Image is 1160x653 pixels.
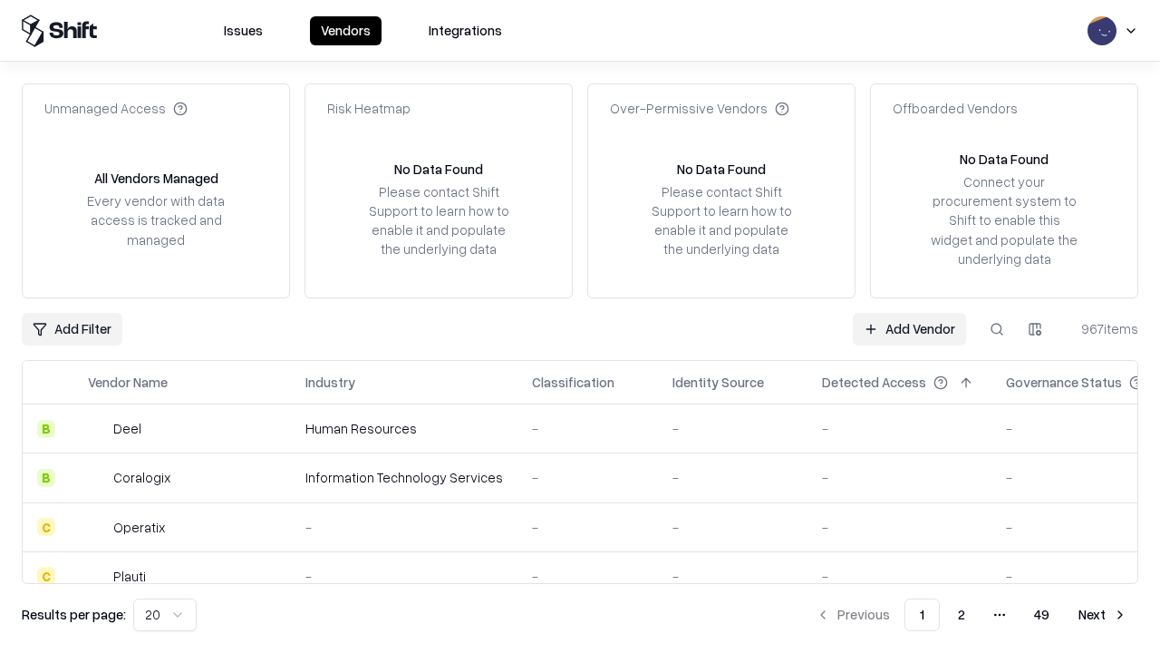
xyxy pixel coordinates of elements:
[893,99,1018,118] div: Offboarded Vendors
[81,191,231,249] div: Every vendor with data access is tracked and managed
[532,419,643,438] div: -
[113,468,170,487] div: Coralogix
[94,169,218,188] div: All Vendors Managed
[305,567,503,586] div: -
[610,99,789,118] div: Over-Permissive Vendors
[37,518,55,536] div: C
[532,567,643,586] div: -
[37,469,55,487] div: B
[822,373,926,392] div: Detected Access
[418,16,513,45] button: Integrations
[822,419,977,438] div: -
[1066,319,1138,338] div: 967 items
[22,313,122,346] button: Add Filter
[822,468,977,487] div: -
[88,373,168,392] div: Vendor Name
[37,567,55,585] div: C
[532,468,643,487] div: -
[88,567,106,585] img: Plauti
[672,468,793,487] div: -
[943,599,980,631] button: 2
[853,313,966,346] a: Add Vendor
[394,160,483,179] div: No Data Found
[822,518,977,537] div: -
[672,373,764,392] div: Identity Source
[1020,599,1064,631] button: 49
[310,16,382,45] button: Vendors
[88,469,106,487] img: Coralogix
[904,599,940,631] button: 1
[305,419,503,438] div: Human Resources
[805,599,1138,631] nav: pagination
[672,419,793,438] div: -
[37,420,55,438] div: B
[532,373,614,392] div: Classification
[113,518,165,537] div: Operatix
[672,518,793,537] div: -
[672,567,793,586] div: -
[213,16,274,45] button: Issues
[1006,373,1122,392] div: Governance Status
[1068,599,1138,631] button: Next
[960,150,1049,169] div: No Data Found
[929,172,1079,268] div: Connect your procurement system to Shift to enable this widget and populate the underlying data
[44,99,188,118] div: Unmanaged Access
[113,419,141,438] div: Deel
[22,605,126,624] p: Results per page:
[327,99,411,118] div: Risk Heatmap
[646,182,797,259] div: Please contact Shift Support to learn how to enable it and populate the underlying data
[305,518,503,537] div: -
[363,182,514,259] div: Please contact Shift Support to learn how to enable it and populate the underlying data
[677,160,766,179] div: No Data Found
[113,567,146,586] div: Plauti
[88,518,106,536] img: Operatix
[88,420,106,438] img: Deel
[305,373,355,392] div: Industry
[532,518,643,537] div: -
[305,468,503,487] div: Information Technology Services
[822,567,977,586] div: -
